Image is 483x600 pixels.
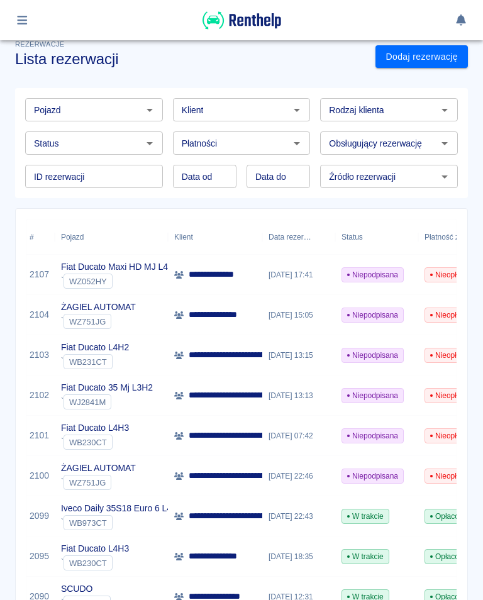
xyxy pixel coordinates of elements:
[55,219,168,255] div: Pojazd
[64,438,112,447] span: WB230CT
[269,219,311,255] div: Data rezerwacji
[262,255,335,295] div: [DATE] 17:41
[61,219,84,255] div: Pojazd
[61,515,183,530] div: `
[342,269,403,281] span: Niepodpisana
[342,309,403,321] span: Niepodpisana
[288,101,306,119] button: Otwórz
[15,50,365,68] h3: Lista rezerwacji
[168,219,262,255] div: Klient
[262,456,335,496] div: [DATE] 22:46
[262,219,335,255] div: Data rezerwacji
[30,550,49,563] a: 2095
[262,295,335,335] div: [DATE] 15:05
[262,416,335,456] div: [DATE] 07:42
[30,509,49,523] a: 2099
[203,23,281,33] a: Renthelp logo
[436,101,453,119] button: Otwórz
[30,219,34,255] div: #
[425,390,482,401] span: Nieopłacona
[30,268,49,281] a: 2107
[61,502,183,515] p: Iveco Daily 35S18 Euro 6 L4H3
[64,478,111,487] span: WZ751JG
[425,551,472,562] span: Opłacona
[61,354,129,369] div: `
[425,430,482,442] span: Nieopłacona
[61,341,129,354] p: Fiat Ducato L4H2
[61,314,136,329] div: `
[262,335,335,375] div: [DATE] 13:15
[342,511,389,522] span: W trakcie
[15,40,64,48] span: Rezerwacje
[30,308,49,321] a: 2104
[61,462,136,475] p: ŻAGIEL AUTOMAT
[61,260,179,274] p: Fiat Ducato Maxi HD MJ L4H2
[64,558,112,568] span: WB230CT
[436,168,453,186] button: Otwórz
[61,381,153,394] p: Fiat Ducato 35 Mj L3H2
[64,277,112,286] span: WZ052HY
[30,429,49,442] a: 2101
[425,350,482,361] span: Nieopłacona
[61,301,136,314] p: ŻAGIEL AUTOMAT
[61,475,136,490] div: `
[30,348,49,362] a: 2103
[342,470,403,482] span: Niepodpisana
[203,10,281,31] img: Renthelp logo
[375,45,468,69] a: Dodaj rezerwację
[141,101,158,119] button: Otwórz
[173,165,236,188] input: DD.MM.YYYY
[61,435,129,450] div: `
[141,135,158,152] button: Otwórz
[30,469,49,482] a: 2100
[30,389,49,402] a: 2102
[247,165,310,188] input: DD.MM.YYYY
[425,269,482,281] span: Nieopłacona
[425,511,472,522] span: Opłacona
[64,317,111,326] span: WZ751JG
[64,357,112,367] span: WB231CT
[425,470,482,482] span: Nieopłacona
[335,219,418,255] div: Status
[436,135,453,152] button: Otwórz
[64,397,111,407] span: WJ2841M
[174,219,193,255] div: Klient
[61,274,179,289] div: `
[342,551,389,562] span: W trakcie
[61,542,129,555] p: Fiat Ducato L4H3
[288,135,306,152] button: Otwórz
[311,228,329,246] button: Sort
[61,582,111,596] p: SCUDO
[342,430,403,442] span: Niepodpisana
[61,555,129,570] div: `
[23,219,55,255] div: #
[64,518,112,528] span: WB973CT
[342,350,403,361] span: Niepodpisana
[341,219,363,255] div: Status
[61,421,129,435] p: Fiat Ducato L4H3
[262,496,335,536] div: [DATE] 22:43
[61,394,153,409] div: `
[342,390,403,401] span: Niepodpisana
[262,375,335,416] div: [DATE] 13:13
[262,536,335,577] div: [DATE] 18:35
[425,309,482,321] span: Nieopłacona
